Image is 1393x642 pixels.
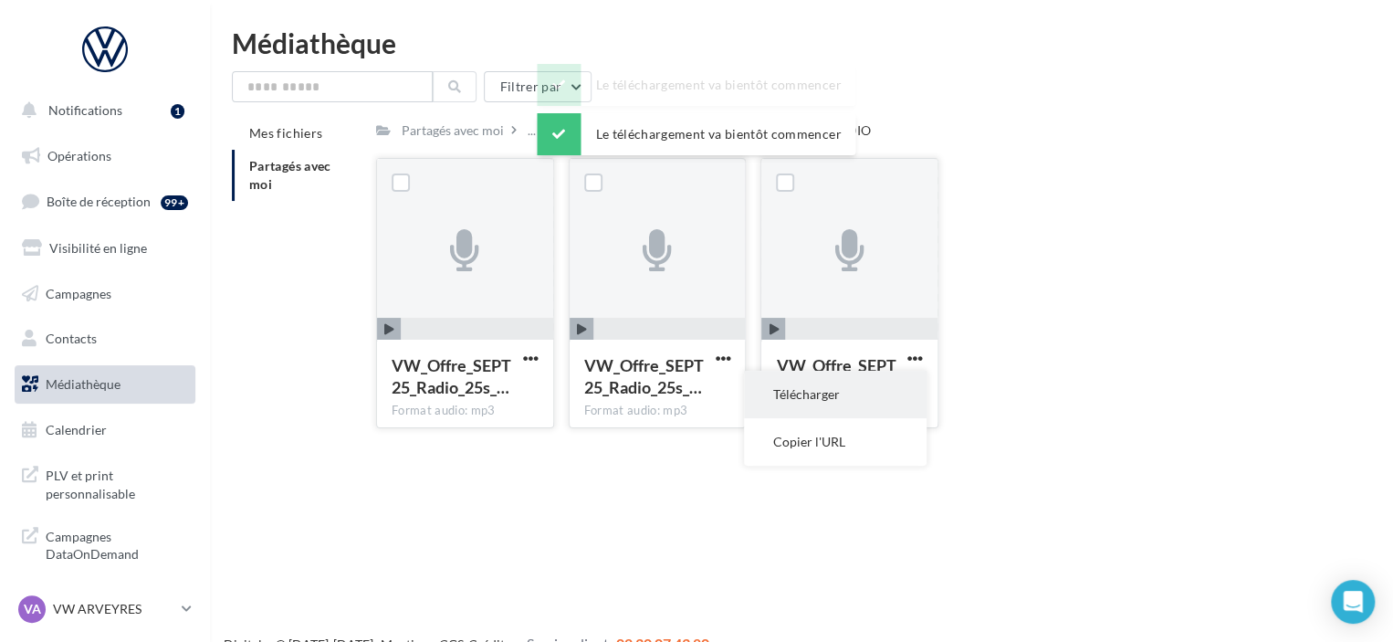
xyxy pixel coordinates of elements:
[249,158,331,192] span: Partagés avec moi
[46,524,188,563] span: Campagnes DataOnDemand
[11,182,199,221] a: Boîte de réception99+
[392,403,539,419] div: Format audio: mp3
[537,113,855,155] div: Le téléchargement va bientôt commencer
[11,91,192,130] button: Notifications 1
[47,194,151,209] span: Boîte de réception
[53,600,174,618] p: VW ARVEYRES
[46,285,111,300] span: Campagnes
[46,422,107,437] span: Calendrier
[584,355,704,397] span: VW_Offre_SEPT25_Radio_25s_POLO_LOM2
[744,371,927,418] button: Télécharger
[402,121,504,140] div: Partagés avec moi
[11,320,199,358] a: Contacts
[46,463,188,502] span: PLV et print personnalisable
[171,104,184,119] div: 1
[49,240,147,256] span: Visibilité en ligne
[48,102,122,118] span: Notifications
[11,365,199,404] a: Médiathèque
[47,148,111,163] span: Opérations
[1331,580,1375,624] div: Open Intercom Messenger
[584,403,731,419] div: Format audio: mp3
[392,355,511,397] span: VW_Offre_SEPT25_Radio_25s_POLO_LOM1
[232,29,1371,57] div: Médiathèque
[537,64,855,106] div: Le téléchargement va bientôt commencer
[11,517,199,571] a: Campagnes DataOnDemand
[776,355,895,397] span: VW_Offre_SEPT25_Radio_25s_POLO_LOM3
[524,118,539,143] div: ...
[11,137,199,175] a: Opérations
[15,592,195,626] a: VA VW ARVEYRES
[484,71,592,102] button: Filtrer par
[46,331,97,346] span: Contacts
[24,600,41,618] span: VA
[744,418,927,466] button: Copier l'URL
[11,229,199,268] a: Visibilité en ligne
[11,411,199,449] a: Calendrier
[161,195,188,210] div: 99+
[249,125,322,141] span: Mes fichiers
[11,456,199,510] a: PLV et print personnalisable
[11,275,199,313] a: Campagnes
[46,376,120,392] span: Médiathèque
